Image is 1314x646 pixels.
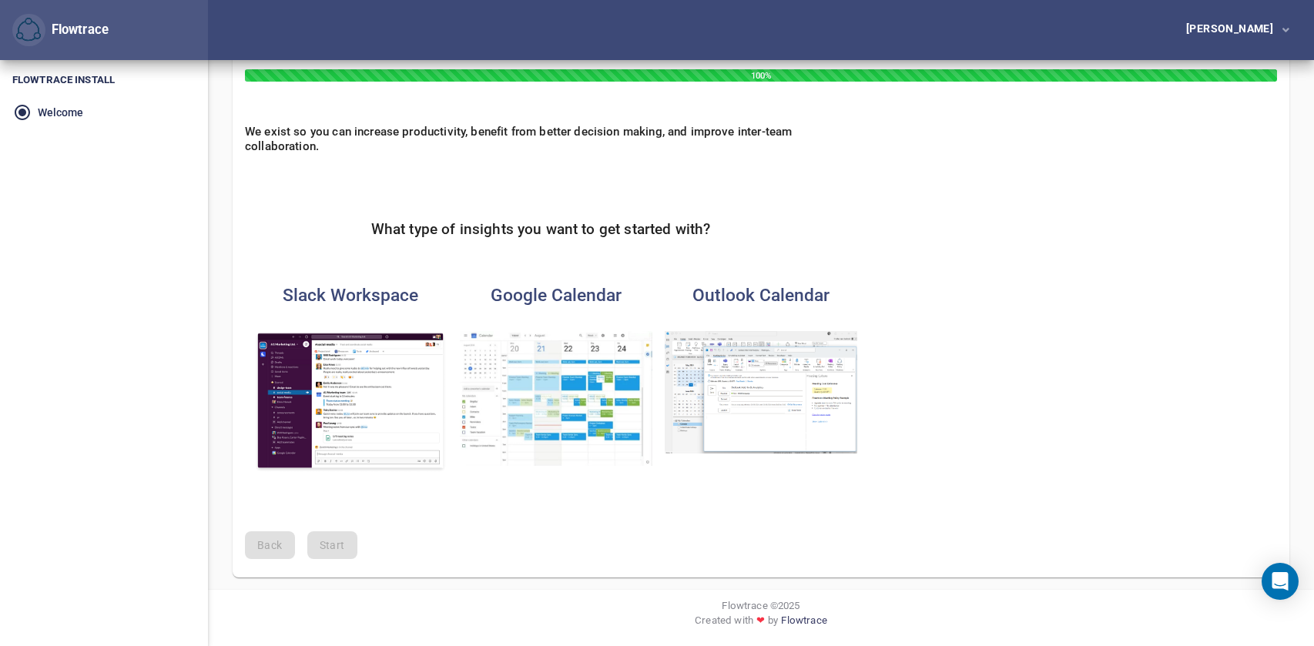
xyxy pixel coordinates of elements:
button: Slack WorkspaceSlack Workspace analytics [245,276,456,482]
h5: What type of insights you want to get started with? [371,221,711,239]
a: Flowtrace [781,613,826,634]
img: Flowtrace [16,18,41,42]
h4: Outlook Calendar [665,285,857,306]
img: Outlook Calendar analytics [665,331,857,454]
span: by [768,613,778,634]
div: Created with [220,613,1302,634]
h4: Google Calendar [460,285,652,306]
button: Google CalendarGoogle Calendar analytics [451,276,662,475]
div: Flowtrace [12,14,109,47]
img: Google Calendar analytics [460,331,652,466]
span: ❤ [753,613,768,628]
img: Slack Workspace analytics [254,331,447,473]
button: Flowtrace [12,14,45,47]
div: 100% [245,69,1277,82]
button: [PERSON_NAME] [1161,16,1302,45]
div: Open Intercom Messenger [1262,563,1299,600]
button: Outlook CalendarOutlook Calendar analytics [655,276,867,464]
span: Flowtrace © 2025 [722,598,799,613]
h4: Slack Workspace [254,285,447,306]
h6: We exist so you can increase productivity, benefit from better decision making, and improve inter... [245,125,836,152]
div: [PERSON_NAME] [1186,23,1279,34]
div: Flowtrace [45,21,109,39]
